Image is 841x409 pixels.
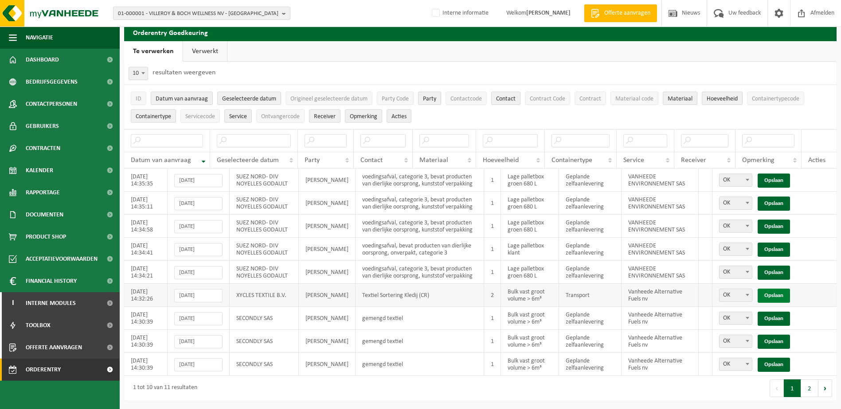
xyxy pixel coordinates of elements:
[501,192,559,215] td: Lage palletbox groen 680 L
[446,92,487,105] button: ContactcodeContactcode: Activate to sort
[559,353,622,376] td: Geplande zelfaanlevering
[579,96,601,102] span: Contract
[758,289,790,303] a: Opslaan
[350,113,377,120] span: Opmerking
[622,307,699,330] td: Vanheede Alternative Fuels nv
[484,353,501,376] td: 1
[256,109,305,123] button: OntvangercodeOntvangercode: Activate to sort
[345,109,382,123] button: OpmerkingOpmerking: Activate to sort
[758,335,790,349] a: Opslaan
[770,379,784,397] button: Previous
[26,314,51,336] span: Toolbox
[484,307,501,330] td: 1
[720,243,752,255] span: OK
[156,96,208,102] span: Datum van aanvraag
[681,157,706,164] span: Receiver
[707,96,738,102] span: Hoeveelheid
[118,7,278,20] span: 01-000001 - VILLEROY & BOCH WELLNESS NV - [GEOGRAPHIC_DATA]
[622,169,699,192] td: VANHEEDE ENVIRONNEMENT SAS
[501,261,559,284] td: Lage palletbox groen 680 L
[124,353,168,376] td: [DATE] 14:30:39
[559,261,622,284] td: Geplande zelfaanlevering
[484,192,501,215] td: 1
[153,69,215,76] label: resultaten weergeven
[747,92,804,105] button: ContainertypecodeContainertypecode: Activate to sort
[356,330,484,353] td: gemengd textiel
[356,169,484,192] td: voedingsafval, categorie 3, bevat producten van dierlijke oorsprong, kunststof verpakking
[719,174,752,187] span: OK
[124,330,168,353] td: [DATE] 14:30:39
[559,307,622,330] td: Geplande zelfaanlevering
[484,169,501,192] td: 1
[615,96,653,102] span: Materiaal code
[758,243,790,257] a: Opslaan
[526,10,571,16] strong: [PERSON_NAME]
[484,330,501,353] td: 1
[584,4,657,22] a: Offerte aanvragen
[124,192,168,215] td: [DATE] 14:35:11
[230,192,299,215] td: SUEZ NORD- DIV NOYELLES GODAULT
[484,261,501,284] td: 1
[501,353,559,376] td: Bulk vast groot volume > 6m³
[501,330,559,353] td: Bulk vast groot volume > 6m³
[501,307,559,330] td: Bulk vast groot volume > 6m³
[129,67,148,80] span: 10
[309,109,340,123] button: ReceiverReceiver: Activate to sort
[391,113,407,120] span: Acties
[356,238,484,261] td: voedingsafval, bevat producten van dierlijke oorsprong, onverpakt, categorie 3
[818,379,832,397] button: Next
[720,358,752,370] span: OK
[622,284,699,307] td: Vanheede Alternative Fuels nv
[26,49,59,71] span: Dashboard
[299,215,356,238] td: [PERSON_NAME]
[217,157,279,164] span: Geselecteerde datum
[356,192,484,215] td: voedingsafval, categorie 3, bevat producten van dierlijke oorsprong, kunststof verpakking
[113,7,290,20] button: 01-000001 - VILLEROY & BOCH WELLNESS NV - [GEOGRAPHIC_DATA]
[26,93,77,115] span: Contactpersonen
[26,226,66,248] span: Product Shop
[720,266,752,278] span: OK
[26,71,78,93] span: Bedrijfsgegevens
[129,380,197,396] div: 1 tot 10 van 11 resultaten
[720,220,752,232] span: OK
[356,307,484,330] td: gemengd textiel
[484,284,501,307] td: 2
[356,353,484,376] td: gemengd textiel
[719,289,752,302] span: OK
[623,157,644,164] span: Service
[808,157,825,164] span: Acties
[26,27,53,49] span: Navigatie
[230,261,299,284] td: SUEZ NORD- DIV NOYELLES GODAULT
[758,312,790,326] a: Opslaan
[559,215,622,238] td: Geplande zelfaanlevering
[484,238,501,261] td: 1
[124,169,168,192] td: [DATE] 14:35:35
[299,307,356,330] td: [PERSON_NAME]
[758,197,790,211] a: Opslaan
[496,96,516,102] span: Contact
[501,238,559,261] td: Lage palletbox klant
[26,248,98,270] span: Acceptatievoorwaarden
[418,92,441,105] button: PartyParty: Activate to sort
[26,359,100,381] span: Orderentry Goedkeuring
[622,261,699,284] td: VANHEEDE ENVIRONNEMENT SAS
[525,92,570,105] button: Contract CodeContract Code: Activate to sort
[286,92,372,105] button: Origineel geselecteerde datumOrigineel geselecteerde datum: Activate to sort
[180,109,220,123] button: ServicecodeServicecode: Activate to sort
[185,113,215,120] span: Servicecode
[222,96,276,102] span: Geselecteerde datum
[622,330,699,353] td: Vanheede Alternative Fuels nv
[758,220,790,234] a: Opslaan
[484,215,501,238] td: 1
[314,113,336,120] span: Receiver
[758,266,790,280] a: Opslaan
[720,197,752,209] span: OK
[575,92,606,105] button: ContractContract: Activate to sort
[720,335,752,347] span: OK
[501,169,559,192] td: Lage palletbox groen 680 L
